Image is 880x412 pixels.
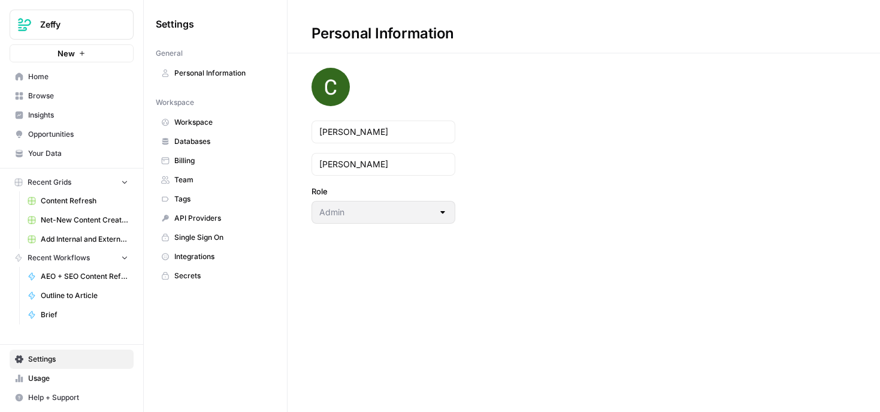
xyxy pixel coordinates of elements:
a: Single Sign On [156,228,275,247]
a: Your Data [10,144,134,163]
a: Billing [156,151,275,170]
span: General [156,48,183,59]
a: Home [10,67,134,86]
span: Usage [28,373,128,384]
span: Personal Information [174,68,270,79]
a: Team [156,170,275,190]
span: Recent Workflows [28,252,90,263]
span: Insights [28,110,128,121]
span: Net-New Content Creation [41,215,128,225]
a: Add Internal and External Links to Page [22,230,134,249]
a: Net-New Content Creation [22,210,134,230]
a: Outline to Article [22,286,134,305]
span: Home [28,71,128,82]
span: Browse [28,91,128,101]
button: Workspace: Zeffy [10,10,134,40]
span: Workspace [174,117,270,128]
span: Secrets [174,270,270,281]
a: Opportunities [10,125,134,144]
span: Help + Support [28,392,128,403]
span: Databases [174,136,270,147]
span: Workspace [156,97,194,108]
div: Personal Information [288,24,478,43]
a: Integrations [156,247,275,266]
span: Brief [41,309,128,320]
span: Opportunities [28,129,128,140]
span: Add Internal and External Links to Page [41,234,128,245]
img: avatar [312,68,350,106]
a: Brief [22,305,134,324]
button: Recent Workflows [10,249,134,267]
span: Content Refresh [41,196,128,206]
img: Zeffy Logo [14,14,35,35]
span: Team [174,175,270,185]
span: Settings [28,354,128,365]
span: Zeffy [40,19,113,31]
a: Insights [10,106,134,125]
span: Outline to Article [41,290,128,301]
span: New [58,47,75,59]
span: Integrations [174,251,270,262]
span: Billing [174,155,270,166]
a: Settings [10,350,134,369]
a: Tags [156,190,275,209]
span: Recent Grids [28,177,71,188]
span: Single Sign On [174,232,270,243]
a: Databases [156,132,275,151]
span: AEO + SEO Content Refresh [41,271,128,282]
a: Content Refresh [22,191,134,210]
a: Browse [10,86,134,106]
button: New [10,44,134,62]
span: Tags [174,194,270,205]
span: Settings [156,17,194,31]
span: API Providers [174,213,270,224]
a: Personal Information [156,64,275,83]
span: Your Data [28,148,128,159]
button: Recent Grids [10,173,134,191]
a: API Providers [156,209,275,228]
a: AEO + SEO Content Refresh [22,267,134,286]
a: Secrets [156,266,275,285]
a: Usage [10,369,134,388]
button: Help + Support [10,388,134,407]
a: Workspace [156,113,275,132]
label: Role [312,185,455,197]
